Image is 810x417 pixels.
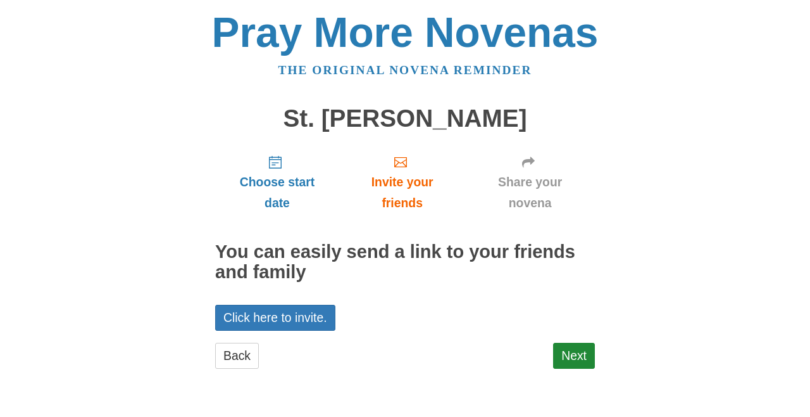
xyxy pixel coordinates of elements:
[553,343,595,369] a: Next
[215,305,335,331] a: Click here to invite.
[465,144,595,220] a: Share your novena
[215,343,259,369] a: Back
[278,63,532,77] a: The original novena reminder
[228,172,327,214] span: Choose start date
[478,172,582,214] span: Share your novena
[339,144,465,220] a: Invite your friends
[352,172,452,214] span: Invite your friends
[215,144,339,220] a: Choose start date
[215,242,595,283] h2: You can easily send a link to your friends and family
[212,9,599,56] a: Pray More Novenas
[215,105,595,132] h1: St. [PERSON_NAME]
